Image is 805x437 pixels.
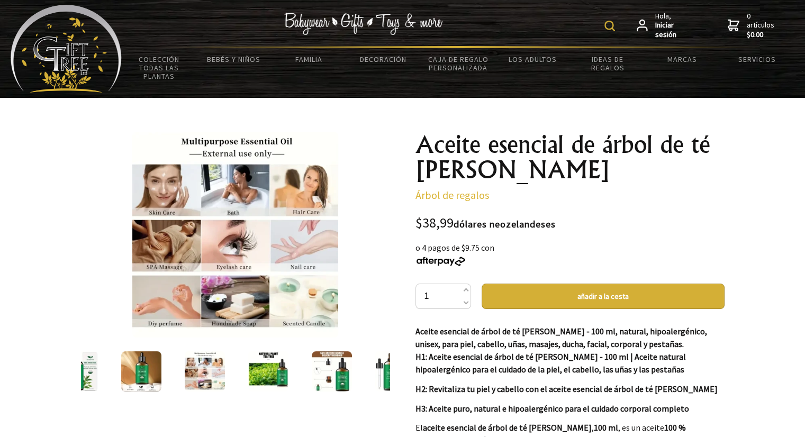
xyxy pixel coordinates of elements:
font: $38,99 [415,214,454,231]
font: Iniciar sesión [655,20,676,39]
font: Ideas de regalos [591,54,624,72]
img: Ropa de bebé - Regalos - Juguetes y más [284,13,442,35]
font: H1: Aceite esencial de árbol de té [PERSON_NAME] - 100 ml | Aceite natural hipoalergénico para el... [415,351,686,375]
font: Los adultos [509,54,557,64]
font: Aceite esencial de árbol de té [PERSON_NAME] [415,130,710,184]
font: añadir a la cesta [577,292,629,301]
font: El [415,422,423,433]
font: H2: Revitaliza tu piel y cabello con el aceite esencial de árbol de té [PERSON_NAME] [415,384,718,394]
font: Colección Todas las Plantas [139,54,179,81]
font: Aceite esencial de árbol de té [PERSON_NAME] - 100 ml, natural, hipoalergénico, unisex, para piel... [415,326,707,349]
a: Decoración [346,48,421,70]
font: Familia [295,54,322,64]
font: o 4 pagos de $9.75 con [415,242,494,253]
a: Marcas [645,48,720,70]
font: aceite esencial de árbol de té [PERSON_NAME] [423,422,592,433]
font: Servicios [738,54,776,64]
font: Marcas [667,54,697,64]
font: 0 artículos [747,11,774,30]
a: Colección Todas las Plantas [122,48,196,87]
img: búsqueda de productos [604,21,615,31]
a: Árbol de regalos [415,188,489,202]
a: Caja de regalo personalizada [421,48,495,79]
a: Servicios [720,48,794,70]
font: 100 ml [594,422,618,433]
img: Aceite esencial de árbol de té ROZINO [248,351,288,392]
font: dólares neozelandeses [454,218,556,230]
a: Los adultos [495,48,570,70]
font: , es un aceite [618,422,664,433]
font: Hola, [655,11,671,21]
font: Decoración [360,54,406,64]
img: Afterpay [415,257,466,266]
img: Aceite esencial de árbol de té ROZINO [121,351,161,392]
a: Familia [271,48,346,70]
a: Bebés y niños [196,48,271,70]
font: H3: Aceite puro, natural e hipoalergénico para el cuidado corporal completo [415,403,689,414]
img: Artículos para bebé - Regalos - Juguetes y más... [11,5,122,93]
img: Aceite esencial de árbol de té ROZINO [132,132,338,338]
a: 0 artículos$0.00 [728,12,777,40]
font: Bebés y niños [207,54,260,64]
a: Ideas de regalos [570,48,645,79]
img: Aceite esencial de árbol de té ROZINO [312,351,352,392]
img: Aceite esencial de árbol de té ROZINO [185,351,225,392]
font: , [592,422,594,433]
font: $0.00 [747,30,763,39]
img: Aceite esencial de árbol de té ROZINO [375,351,415,392]
font: Caja de regalo personalizada [428,54,488,72]
a: Hola,Iniciar sesión [637,12,694,40]
button: añadir a la cesta [482,284,725,309]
